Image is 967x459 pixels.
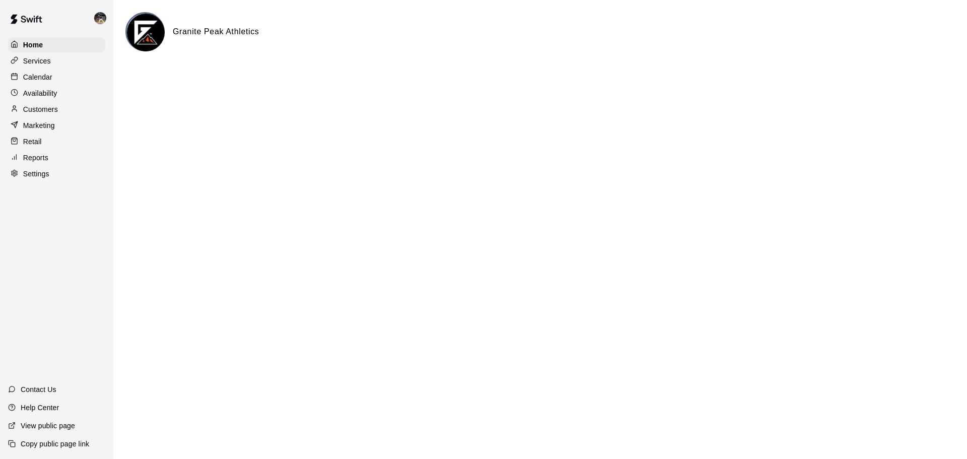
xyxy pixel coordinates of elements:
[92,8,113,28] div: Nolan Gilbert
[21,403,59,413] p: Help Center
[173,25,259,38] h6: Granite Peak Athletics
[23,153,48,163] p: Reports
[94,12,106,24] img: Nolan Gilbert
[23,137,42,147] p: Retail
[23,56,51,66] p: Services
[21,384,56,395] p: Contact Us
[23,120,55,130] p: Marketing
[8,37,105,52] a: Home
[8,150,105,165] a: Reports
[8,118,105,133] a: Marketing
[23,40,43,50] p: Home
[8,86,105,101] a: Availability
[8,70,105,85] a: Calendar
[127,14,165,51] img: Granite Peak Athletics logo
[8,134,105,149] a: Retail
[21,421,75,431] p: View public page
[8,53,105,69] a: Services
[8,102,105,117] a: Customers
[23,169,49,179] p: Settings
[21,439,89,449] p: Copy public page link
[23,88,57,98] p: Availability
[8,166,105,181] a: Settings
[23,72,52,82] p: Calendar
[23,104,58,114] p: Customers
